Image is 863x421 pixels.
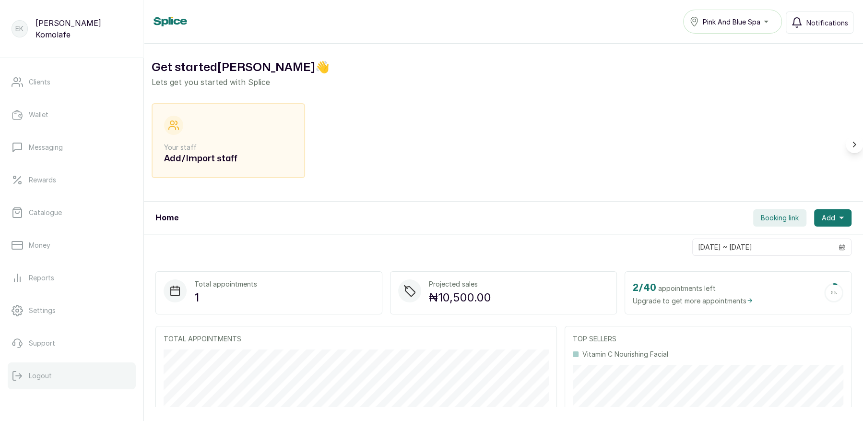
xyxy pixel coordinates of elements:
[429,279,491,289] p: Projected sales
[8,297,136,324] a: Settings
[786,12,853,34] button: Notifications
[29,273,54,283] p: Reports
[29,338,55,348] p: Support
[164,334,549,344] p: TOTAL APPOINTMENTS
[8,362,136,389] button: Logout
[29,306,56,315] p: Settings
[846,136,863,153] button: Scroll right
[29,371,52,381] p: Logout
[814,209,851,227] button: Add
[164,143,293,152] p: Your staff
[35,17,132,40] p: [PERSON_NAME] Komolafe
[8,199,136,226] a: Catalogue
[194,279,257,289] p: Total appointments
[8,101,136,128] a: Wallet
[683,10,782,34] button: Pink And Blue Spa
[703,17,760,27] span: Pink And Blue Spa
[806,18,848,28] span: Notifications
[15,24,24,34] p: EK
[194,289,257,306] p: 1
[29,208,62,217] p: Catalogue
[831,291,837,295] span: 5 %
[155,212,178,224] h1: Home
[8,167,136,193] a: Rewards
[152,103,305,178] div: Your staffAdd/Import staff
[29,241,50,250] p: Money
[658,284,716,293] span: appointments left
[29,77,50,87] p: Clients
[29,175,56,185] p: Rewards
[761,213,799,223] span: Booking link
[633,280,656,296] h2: 2 / 40
[633,296,753,306] span: Upgrade to get more appointments
[429,289,491,306] p: ₦10,500.00
[8,265,136,291] a: Reports
[8,69,136,96] a: Clients
[8,330,136,357] a: Support
[8,232,136,259] a: Money
[573,334,843,344] p: TOP SELLERS
[693,239,833,255] input: Select date
[29,143,63,152] p: Messaging
[753,209,806,227] button: Booking link
[29,110,48,120] p: Wallet
[822,213,835,223] span: Add
[8,134,136,161] a: Messaging
[152,59,855,76] h2: Get started [PERSON_NAME] 👋
[164,152,293,166] h2: Add/Import staff
[582,349,668,359] p: Vitamin C Nourishing Facial
[839,244,845,251] svg: calendar
[152,76,855,88] p: Lets get you started with Splice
